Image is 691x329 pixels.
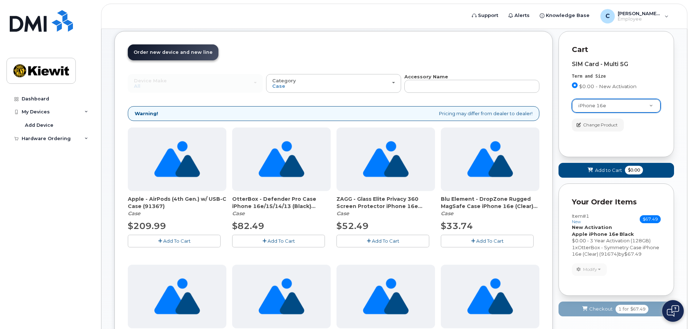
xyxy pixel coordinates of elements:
input: $0.00 - New Activation [572,82,578,88]
span: Employee [618,16,661,22]
span: Add To Cart [268,238,295,244]
strong: Black [620,231,634,237]
span: Order new device and new line [134,49,213,55]
span: Change Product [583,122,618,128]
span: Add To Cart [372,238,399,244]
span: Add To Cart [476,238,504,244]
div: OtterBox - Defender Pro Case iPhone 16e/15/14/13 (Black) (91757) [232,195,331,217]
span: $209.99 [128,221,166,231]
button: Category Case [266,74,401,93]
a: Support [467,8,503,23]
div: ZAGG - Glass Elite Privacy 360 Screen Protector iPhone 16e (91664) [336,195,435,217]
span: OtterBox - Symmetry Case iPhone 16e (Clear) (91674) [572,244,659,257]
strong: New Activation [572,224,612,230]
span: Checkout [589,306,613,312]
span: Blu Element - DropZone Rugged MagSafe Case iPhone 16e (Clear) (91643) [441,195,539,210]
a: Knowledge Base [535,8,595,23]
span: ZAGG - Glass Elite Privacy 360 Screen Protector iPhone 16e (91664) [336,195,435,210]
img: no_image_found-2caef05468ed5679b831cfe6fc140e25e0c280774317ffc20a367ab7fd17291e.png [154,265,200,328]
em: Case [232,210,245,217]
span: $82.49 [232,221,264,231]
span: $67.49 [624,251,642,257]
span: Modify [583,266,597,273]
span: Apple - AirPods (4th Gen.) w/ USB-C Case (91367) [128,195,226,210]
strong: Accessory Name [404,74,448,79]
em: Case [128,210,140,217]
span: Support [478,12,498,19]
button: Add To Cart [441,235,534,247]
span: Category [272,78,296,83]
div: Pricing may differ from dealer to dealer! [128,106,539,121]
button: Change Product [572,118,624,131]
span: #1 [583,213,589,219]
small: new [572,219,581,224]
div: Blu Element - DropZone Rugged MagSafe Case iPhone 16e (Clear) (91643) [441,195,539,217]
span: Add to Cart [595,167,622,174]
span: for [621,306,630,312]
button: Checkout 1 for $67.49 [559,302,674,316]
img: Open chat [667,305,679,317]
span: [PERSON_NAME].[PERSON_NAME] [618,10,661,16]
span: 1 [572,244,575,250]
strong: Warning! [135,110,158,117]
span: Alerts [514,12,530,19]
strong: Apple iPhone 16e [572,231,618,237]
img: no_image_found-2caef05468ed5679b831cfe6fc140e25e0c280774317ffc20a367ab7fd17291e.png [467,265,513,328]
img: no_image_found-2caef05468ed5679b831cfe6fc140e25e0c280774317ffc20a367ab7fd17291e.png [363,127,409,191]
div: SIM Card - Multi 5G [572,61,661,68]
button: Add To Cart [336,235,429,247]
span: Knowledge Base [546,12,590,19]
p: Cart [572,44,661,55]
span: 1 [618,306,621,312]
span: $33.74 [441,221,473,231]
span: OtterBox - Defender Pro Case iPhone 16e/15/14/13 (Black) (91757) [232,195,331,210]
button: Modify [572,263,607,276]
div: Carter.Stevens [595,9,674,23]
span: Add To Cart [163,238,191,244]
div: $0.00 - 3 Year Activation (128GB) [572,237,661,244]
div: Apple - AirPods (4th Gen.) w/ USB-C Case (91367) [128,195,226,217]
span: $67.49 [640,215,661,223]
span: $0.00 - New Activation [579,83,636,89]
h3: Item [572,213,589,224]
p: Your Order Items [572,197,661,207]
span: iPhone 16e [578,103,606,108]
span: $0.00 [625,166,643,174]
img: no_image_found-2caef05468ed5679b831cfe6fc140e25e0c280774317ffc20a367ab7fd17291e.png [258,265,304,328]
em: Case [441,210,453,217]
button: Add to Cart $0.00 [559,163,674,178]
div: x by [572,244,661,257]
em: Case [336,210,349,217]
img: no_image_found-2caef05468ed5679b831cfe6fc140e25e0c280774317ffc20a367ab7fd17291e.png [154,127,200,191]
span: Case [272,83,285,89]
span: $67.49 [630,306,646,312]
a: iPhone 16e [572,99,660,112]
img: no_image_found-2caef05468ed5679b831cfe6fc140e25e0c280774317ffc20a367ab7fd17291e.png [363,265,409,328]
a: Alerts [503,8,535,23]
div: Term and Size [572,73,661,79]
button: Add To Cart [128,235,221,247]
button: Add To Cart [232,235,325,247]
span: $52.49 [336,221,369,231]
img: no_image_found-2caef05468ed5679b831cfe6fc140e25e0c280774317ffc20a367ab7fd17291e.png [258,127,304,191]
span: C [605,12,610,21]
img: no_image_found-2caef05468ed5679b831cfe6fc140e25e0c280774317ffc20a367ab7fd17291e.png [467,127,513,191]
